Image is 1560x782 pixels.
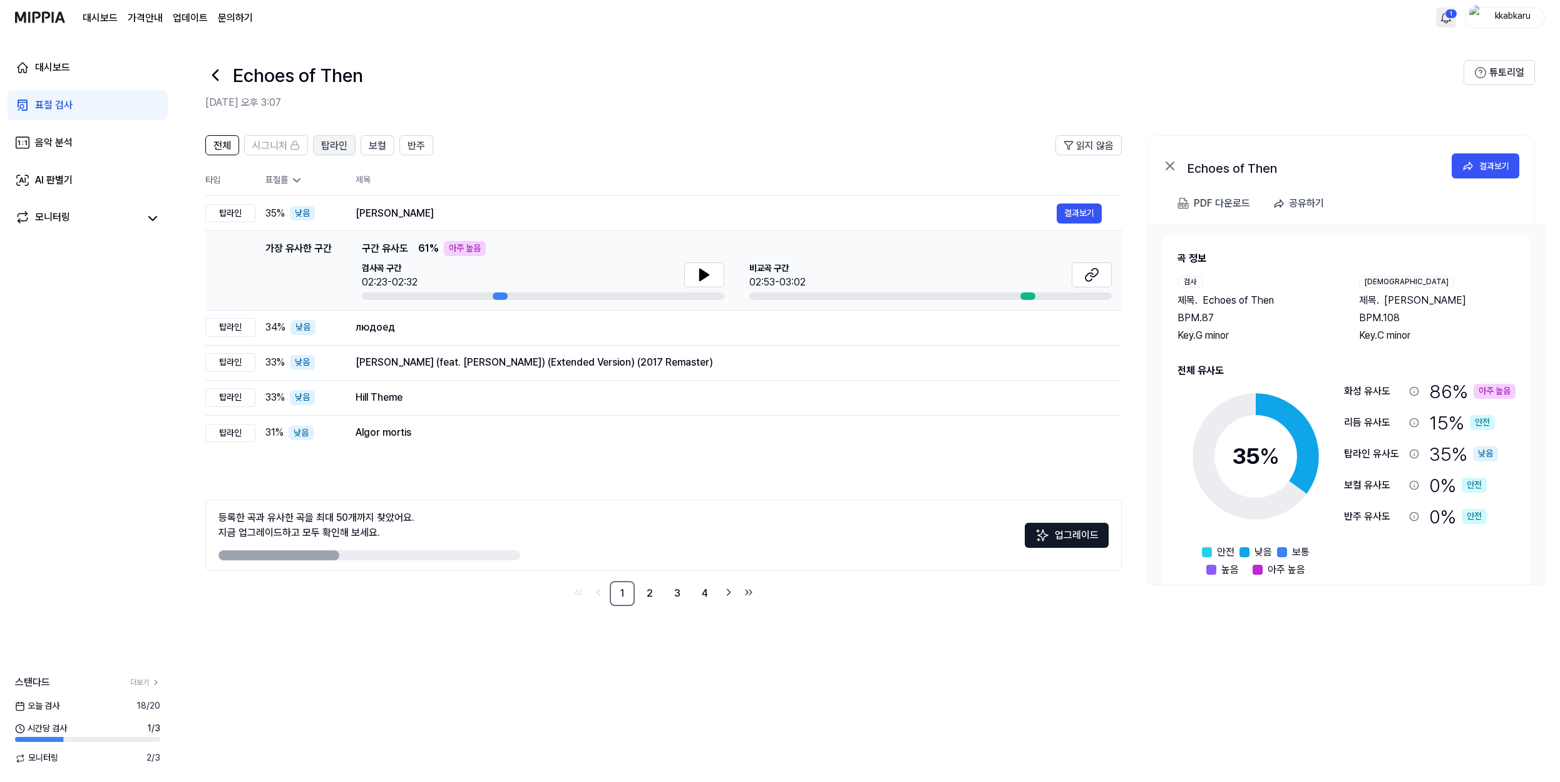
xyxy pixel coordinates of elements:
div: [PERSON_NAME] (feat. [PERSON_NAME]) (Extended Version) (2017 Remaster) [356,355,1102,370]
span: 아주 높음 [1268,562,1305,577]
a: 업데이트 [173,11,208,26]
div: 탑라인 [205,318,255,337]
div: Hill Theme [356,390,1102,405]
img: PDF Download [1178,198,1189,209]
div: 등록한 곡과 유사한 곡을 최대 50개까지 찾았어요. 지금 업그레이드하고 모두 확인해 보세요. [218,510,414,540]
div: BPM. 87 [1178,311,1334,326]
div: 표절 검사 [35,98,73,113]
a: 대시보드 [83,11,118,26]
span: 안전 [1217,545,1234,560]
h2: 곡 정보 [1178,251,1516,266]
div: 음악 분석 [35,135,73,150]
button: profilekkabkaru [1465,7,1545,28]
span: 비교곡 구간 [749,262,806,275]
div: 낮음 [289,426,314,441]
span: 2 / 3 [146,752,160,764]
div: 0 % [1429,503,1487,530]
span: 스탠다드 [15,675,50,690]
span: 높음 [1221,562,1239,577]
span: Echoes of Then [1203,293,1274,308]
span: 전체 [213,138,231,153]
div: 35 % [1429,441,1498,467]
h2: [DATE] 오후 3:07 [205,95,1464,110]
div: 아주 높음 [444,241,486,256]
span: 모니터링 [15,752,58,764]
div: 아주 높음 [1474,384,1516,399]
div: kkabkaru [1488,10,1537,24]
span: % [1260,443,1280,470]
span: 35 % [265,206,285,221]
span: 시그니처 [252,138,287,153]
span: 구간 유사도 [362,241,408,256]
a: Go to next page [720,584,737,601]
a: Go to last page [740,584,757,601]
div: 탑라인 [205,204,255,223]
span: 1 / 3 [147,723,160,735]
button: 튜토리얼 [1464,60,1535,85]
button: 가격안내 [128,11,163,26]
span: 보통 [1292,545,1310,560]
span: 33 % [265,390,285,405]
button: 보컬 [361,135,394,155]
div: Echoes of Then [1188,158,1438,173]
div: 검사 [1178,276,1203,288]
a: 모니터링 [15,210,140,227]
span: 31 % [265,425,284,440]
div: 안전 [1462,478,1487,493]
div: 낮음 [290,206,315,221]
a: 3 [665,581,690,606]
span: 시간당 검사 [15,723,67,735]
div: 낮음 [290,355,315,370]
div: 보컬 유사도 [1344,478,1404,493]
a: 음악 분석 [8,128,168,158]
button: 반주 [399,135,433,155]
div: 15 % [1429,409,1495,436]
span: 오늘 검사 [15,700,59,713]
span: 검사곡 구간 [362,262,418,275]
button: 결과보기 [1057,203,1102,224]
div: 1 [1445,9,1457,19]
button: 읽지 않음 [1055,135,1122,155]
div: Key. G minor [1178,328,1334,343]
span: 제목 . [1359,293,1379,308]
div: 결과보기 [1479,159,1509,173]
span: 보컬 [369,138,386,153]
h2: 전체 유사도 [1178,363,1516,378]
th: 타입 [205,165,255,196]
span: 33 % [265,355,285,370]
button: PDF 다운로드 [1175,191,1253,216]
span: 반주 [408,138,425,153]
div: 02:53-03:02 [749,275,806,290]
a: 곡 정보검사제목.Echoes of ThenBPM.87Key.G minor[DEMOGRAPHIC_DATA]제목.[PERSON_NAME]BPM.108Key.C minor전체 유사... [1147,224,1546,584]
img: 알림 [1439,10,1454,25]
div: 탑라인 유사도 [1344,446,1404,461]
img: profile [1469,5,1484,30]
a: Sparkles업그레이드 [1025,533,1109,545]
span: 61 % [418,241,439,256]
div: 탑라인 [205,424,255,443]
span: 34 % [265,320,285,335]
div: 안전 [1462,509,1487,524]
div: 안전 [1470,415,1495,430]
nav: pagination [205,581,1122,606]
a: 더보기 [130,677,160,688]
button: 공유하기 [1268,191,1334,216]
a: 4 [692,581,717,606]
div: 공유하기 [1289,195,1324,212]
div: 가장 유사한 구간 [265,241,332,300]
div: людоед [356,320,1102,335]
button: 탑라인 [313,135,356,155]
a: Go to previous page [590,584,607,601]
a: AI 판별기 [8,165,168,195]
div: 화성 유사도 [1344,384,1404,399]
div: 낮음 [1473,446,1498,461]
div: 리듬 유사도 [1344,415,1404,430]
div: 86 % [1429,378,1516,404]
span: [PERSON_NAME] [1384,293,1466,308]
button: 결과보기 [1452,153,1519,178]
div: [PERSON_NAME] [356,206,1057,221]
button: 업그레이드 [1025,523,1109,548]
a: Go to first page [570,584,587,601]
